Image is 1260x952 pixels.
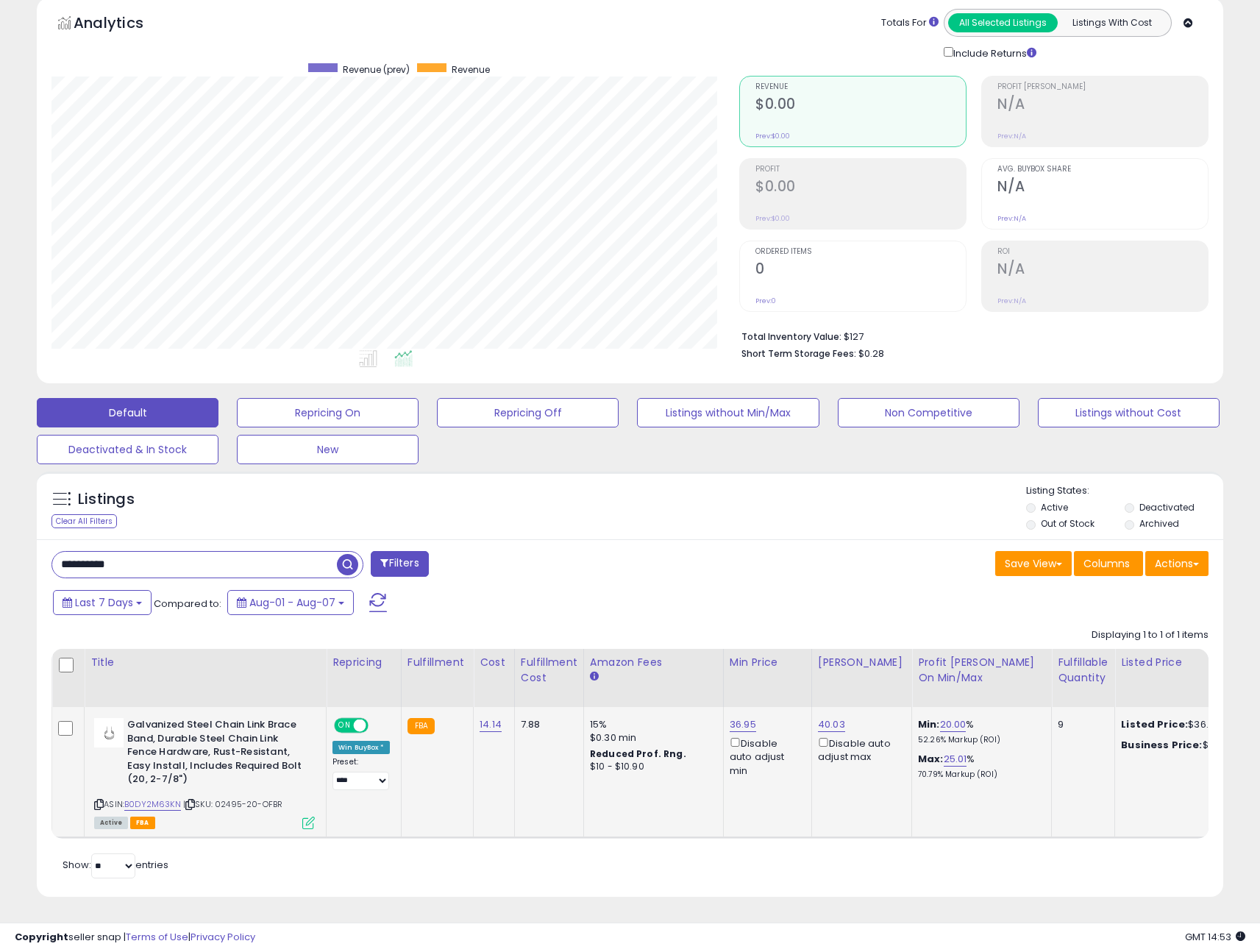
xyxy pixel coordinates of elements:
[755,296,776,305] small: Prev: 0
[452,63,490,76] span: Revenue
[944,752,967,767] a: 25.01
[154,597,221,611] span: Compared to:
[227,590,354,615] button: Aug-01 - Aug-07
[755,178,966,198] h2: $0.00
[730,717,756,732] a: 36.95
[730,655,805,670] div: Min Price
[480,717,502,732] a: 14.14
[407,655,467,670] div: Fulfillment
[881,16,939,30] div: Totals For
[343,63,410,76] span: Revenue (prev)
[94,817,128,829] span: All listings currently available for purchase on Amazon
[997,248,1208,256] span: ROI
[94,718,315,827] div: ASIN:
[818,655,905,670] div: [PERSON_NAME]
[1121,718,1243,731] div: $36.95
[332,741,390,754] div: Win BuyBox *
[940,717,967,732] a: 20.00
[1185,930,1245,944] span: 2025-08-15 14:53 GMT
[997,83,1208,91] span: Profit [PERSON_NAME]
[437,398,619,427] button: Repricing Off
[997,132,1026,141] small: Prev: N/A
[997,296,1026,305] small: Prev: N/A
[933,44,1054,61] div: Include Returns
[1083,556,1130,571] span: Columns
[1041,517,1095,530] label: Out of Stock
[130,817,155,829] span: FBA
[53,590,152,615] button: Last 7 Days
[1139,501,1195,514] label: Deactivated
[1041,501,1068,514] label: Active
[1074,551,1143,576] button: Columns
[75,595,133,610] span: Last 7 Days
[997,260,1208,280] h2: N/A
[37,435,218,464] button: Deactivated & In Stock
[918,717,940,731] b: Min:
[332,757,390,790] div: Preset:
[332,655,395,670] div: Repricing
[366,720,390,732] span: OFF
[1139,517,1179,530] label: Archived
[590,731,712,745] div: $0.30 min
[371,551,428,577] button: Filters
[1058,718,1103,731] div: 9
[63,858,168,872] span: Show: entries
[755,132,790,141] small: Prev: $0.00
[1038,398,1220,427] button: Listings without Cost
[755,166,966,174] span: Profit
[1121,738,1202,752] b: Business Price:
[590,747,686,760] b: Reduced Prof. Rng.
[918,753,1040,780] div: %
[741,327,1197,344] li: $127
[1058,655,1108,686] div: Fulfillable Quantity
[818,717,845,732] a: 40.03
[948,13,1058,32] button: All Selected Listings
[918,655,1045,686] div: Profit [PERSON_NAME] on Min/Max
[918,735,1040,745] p: 52.26% Markup (ROI)
[15,930,68,944] strong: Copyright
[912,649,1052,707] th: The percentage added to the cost of goods (COGS) that forms the calculator for Min & Max prices.
[1121,655,1248,670] div: Listed Price
[1145,551,1209,576] button: Actions
[637,398,819,427] button: Listings without Min/Max
[37,398,218,427] button: Default
[191,930,255,944] a: Privacy Policy
[237,398,419,427] button: Repricing On
[126,930,188,944] a: Terms of Use
[127,718,306,790] b: Galvanized Steel Chain Link Brace Band, Durable Steel Chain Link Fence Hardware, Rust-Resistant, ...
[78,489,135,510] h5: Listings
[124,798,181,811] a: B0DY2M63KN
[94,718,124,747] img: 21Ydl0qRqHL._SL40_.jpg
[1092,628,1209,642] div: Displaying 1 to 1 of 1 items
[995,551,1072,576] button: Save View
[407,718,435,734] small: FBA
[1057,13,1167,32] button: Listings With Cost
[997,178,1208,198] h2: N/A
[335,720,354,732] span: ON
[858,347,884,360] span: $0.28
[730,735,800,778] div: Disable auto adjust min
[590,761,712,773] div: $10 - $10.90
[183,798,282,810] span: | SKU: 02495-20-OFBR
[755,96,966,116] h2: $0.00
[918,718,1040,745] div: %
[1121,739,1243,752] div: $36.95
[237,435,419,464] button: New
[590,670,599,683] small: Amazon Fees.
[74,13,172,37] h5: Analytics
[755,83,966,91] span: Revenue
[997,166,1208,174] span: Avg. Buybox Share
[1121,717,1188,731] b: Listed Price:
[997,214,1026,223] small: Prev: N/A
[480,655,508,670] div: Cost
[249,595,335,610] span: Aug-01 - Aug-07
[918,752,944,766] b: Max:
[755,214,790,223] small: Prev: $0.00
[51,514,117,528] div: Clear All Filters
[997,96,1208,116] h2: N/A
[521,655,577,686] div: Fulfillment Cost
[521,718,572,731] div: 7.88
[818,735,900,764] div: Disable auto adjust max
[755,260,966,280] h2: 0
[741,347,856,360] b: Short Term Storage Fees:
